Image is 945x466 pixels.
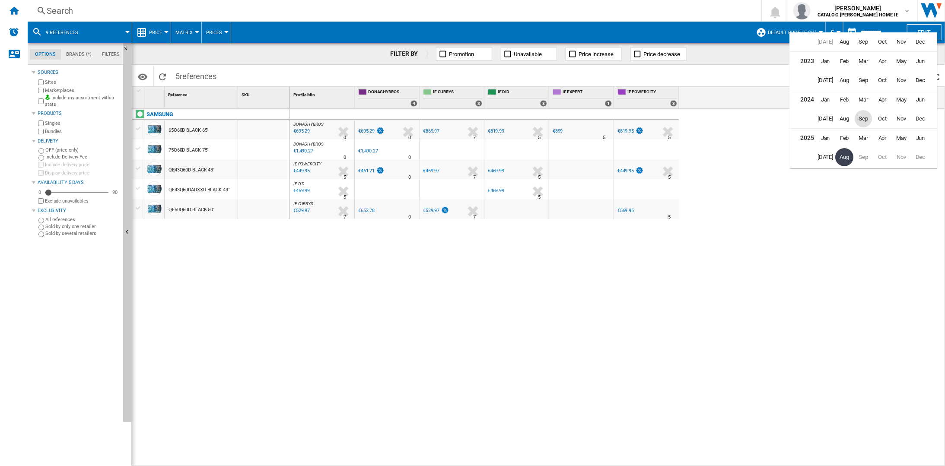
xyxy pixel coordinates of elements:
span: Dec [912,72,929,89]
span: Jun [912,53,929,70]
td: May 2024 [892,90,911,110]
span: Aug [836,72,853,89]
span: Feb [836,91,853,108]
span: Mar [855,130,872,147]
td: December 2024 [911,109,937,129]
span: Apr [874,91,891,108]
td: August 2023 [835,71,854,90]
td: November 2025 [892,148,911,167]
td: October 2025 [873,148,892,167]
td: 2025 [790,129,816,148]
span: Aug [836,33,853,51]
td: February 2025 [835,129,854,148]
td: March 2023 [854,52,873,71]
span: [DATE] [817,72,834,89]
span: Nov [893,33,910,51]
td: November 2022 [892,32,911,52]
td: July 2023 [816,71,835,90]
td: August 2022 [835,32,854,52]
td: September 2025 [854,148,873,167]
span: Dec [912,33,929,51]
td: May 2025 [892,129,911,148]
span: Jan [817,53,834,70]
span: Sep [855,72,872,89]
td: August 2024 [835,109,854,129]
td: November 2024 [892,109,911,129]
td: May 2023 [892,52,911,71]
td: July 2025 [816,148,835,167]
span: Nov [893,72,910,89]
span: Oct [874,33,891,51]
td: September 2022 [854,32,873,52]
td: October 2022 [873,32,892,52]
span: Oct [874,72,891,89]
td: September 2023 [854,71,873,90]
td: February 2023 [835,52,854,71]
td: July 2022 [816,32,835,52]
span: Jan [817,130,834,147]
td: March 2025 [854,129,873,148]
span: Aug [836,110,853,127]
td: April 2023 [873,52,892,71]
td: December 2022 [911,32,937,52]
td: March 2024 [854,90,873,110]
td: June 2024 [911,90,937,110]
span: Aug [835,148,853,166]
td: August 2025 [835,148,854,167]
span: Apr [874,130,891,147]
td: October 2024 [873,109,892,129]
span: Jun [912,91,929,108]
td: June 2025 [911,129,937,148]
span: Feb [836,130,853,147]
td: January 2023 [816,52,835,71]
span: May [893,130,910,147]
span: Sep [855,33,872,51]
span: Mar [855,91,872,108]
td: 2023 [790,52,816,71]
td: October 2023 [873,71,892,90]
span: Jun [912,130,929,147]
td: February 2024 [835,90,854,110]
td: December 2025 [911,148,937,167]
td: 2024 [790,90,816,110]
td: November 2023 [892,71,911,90]
span: Mar [855,53,872,70]
td: January 2025 [816,129,835,148]
span: Dec [912,110,929,127]
td: July 2024 [816,109,835,129]
span: Jan [817,91,834,108]
span: May [893,91,910,108]
span: Sep [855,110,872,127]
span: May [893,53,910,70]
span: Apr [874,53,891,70]
td: January 2024 [816,90,835,110]
td: April 2025 [873,129,892,148]
span: [DATE] [817,110,834,127]
md-calendar: Calendar [790,33,937,168]
span: Feb [836,53,853,70]
span: Oct [874,110,891,127]
td: April 2024 [873,90,892,110]
span: Nov [893,110,910,127]
td: September 2024 [854,109,873,129]
span: [DATE] [817,149,834,166]
td: June 2023 [911,52,937,71]
td: December 2023 [911,71,937,90]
